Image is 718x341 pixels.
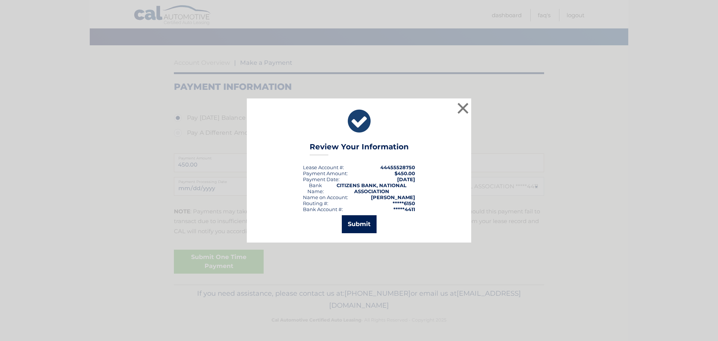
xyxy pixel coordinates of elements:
div: Name on Account: [303,194,348,200]
strong: 44455528750 [380,164,415,170]
strong: [PERSON_NAME] [371,194,415,200]
div: Payment Amount: [303,170,348,176]
span: $450.00 [395,170,415,176]
div: Bank Name: [303,182,328,194]
button: × [455,101,470,116]
button: Submit [342,215,377,233]
span: Payment Date [303,176,338,182]
span: [DATE] [397,176,415,182]
strong: CITIZENS BANK, NATIONAL ASSOCIATION [337,182,406,194]
div: Lease Account #: [303,164,344,170]
div: Bank Account #: [303,206,343,212]
h3: Review Your Information [310,142,409,155]
div: Routing #: [303,200,328,206]
div: : [303,176,340,182]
